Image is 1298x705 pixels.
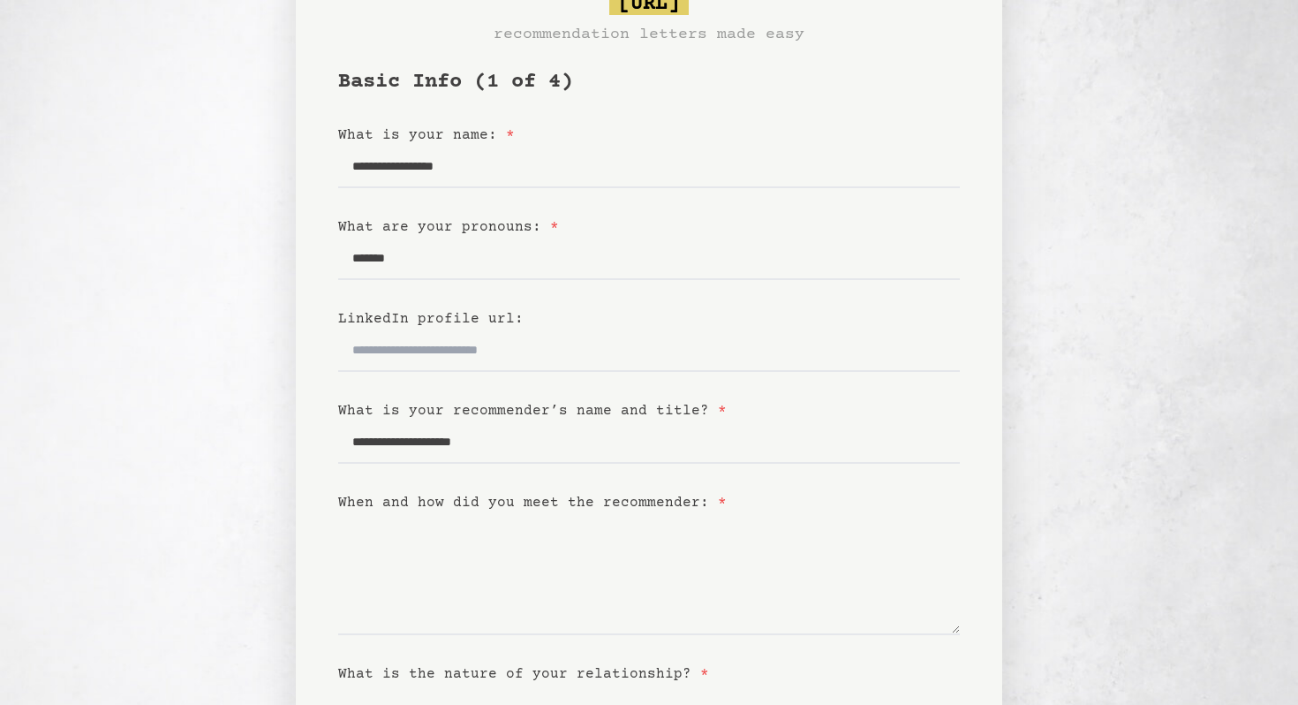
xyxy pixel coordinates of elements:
[338,127,515,143] label: What is your name:
[338,403,727,419] label: What is your recommender’s name and title?
[338,495,727,511] label: When and how did you meet the recommender:
[338,68,960,96] h1: Basic Info (1 of 4)
[494,22,804,47] h3: recommendation letters made easy
[338,219,559,235] label: What are your pronouns:
[338,311,524,327] label: LinkedIn profile url:
[338,666,709,682] label: What is the nature of your relationship?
